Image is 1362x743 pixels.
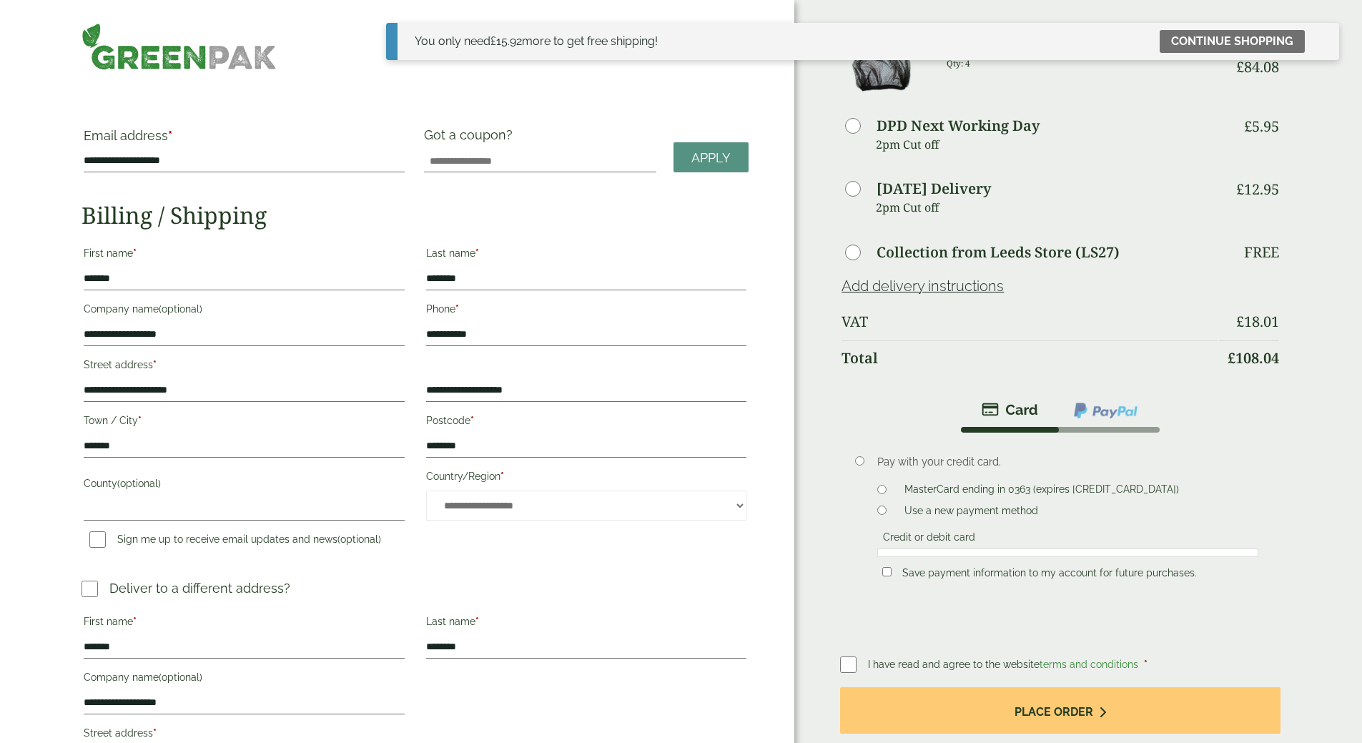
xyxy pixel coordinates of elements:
[1244,117,1279,136] bdi: 5.95
[475,247,479,259] abbr: required
[1236,179,1244,199] span: £
[877,454,1258,470] p: Pay with your credit card.
[455,303,459,315] abbr: required
[1228,348,1279,368] bdi: 108.04
[84,611,404,636] label: First name
[500,471,504,482] abbr: required
[470,415,474,426] abbr: required
[691,150,731,166] span: Apply
[673,142,749,173] a: Apply
[1236,57,1244,77] span: £
[1236,179,1279,199] bdi: 12.95
[84,129,404,149] label: Email address
[424,127,518,149] label: Got a coupon?
[1244,244,1279,261] p: Free
[415,33,658,50] div: You only need more to get free shipping!
[490,34,522,48] span: 15.92
[876,134,1217,155] p: 2pm Cut off
[840,687,1280,734] button: Place order
[1160,30,1305,53] a: Continue shopping
[842,305,1217,339] th: VAT
[1040,659,1138,670] a: terms and conditions
[159,303,202,315] span: (optional)
[426,466,746,491] label: Country/Region
[84,410,404,435] label: Town / City
[877,119,1040,133] label: DPD Next Working Day
[426,243,746,267] label: Last name
[84,667,404,692] label: Company name
[159,671,202,683] span: (optional)
[897,567,1203,583] label: Save payment information to my account for future purchases.
[84,299,404,323] label: Company name
[1236,312,1279,331] bdi: 18.01
[982,401,1038,418] img: stripe.png
[117,478,161,489] span: (optional)
[84,243,404,267] label: First name
[168,128,172,143] abbr: required
[426,611,746,636] label: Last name
[899,483,1185,499] label: MasterCard ending in 0363 (expires [CREDIT_CARD_DATA])
[133,616,137,627] abbr: required
[877,182,991,196] label: [DATE] Delivery
[1228,348,1235,368] span: £
[899,505,1044,521] label: Use a new payment method
[490,34,496,48] span: £
[133,247,137,259] abbr: required
[877,531,981,547] label: Credit or debit card
[337,533,381,545] span: (optional)
[868,659,1141,670] span: I have read and agree to the website
[138,415,142,426] abbr: required
[842,340,1217,375] th: Total
[1144,659,1148,670] abbr: required
[475,616,479,627] abbr: required
[426,410,746,435] label: Postcode
[1072,401,1139,420] img: ppcp-gateway.png
[109,579,290,598] p: Deliver to a different address?
[82,23,277,70] img: GreenPak Supplies
[84,533,387,549] label: Sign me up to receive email updates and news
[82,202,749,229] h2: Billing / Shipping
[426,299,746,323] label: Phone
[1236,312,1244,331] span: £
[842,277,1004,295] a: Add delivery instructions
[1244,117,1252,136] span: £
[877,245,1120,260] label: Collection from Leeds Store (LS27)
[89,531,106,548] input: Sign me up to receive email updates and news(optional)
[84,473,404,498] label: County
[84,355,404,379] label: Street address
[876,197,1217,218] p: 2pm Cut off
[1236,57,1279,77] bdi: 84.08
[153,727,157,739] abbr: required
[153,359,157,370] abbr: required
